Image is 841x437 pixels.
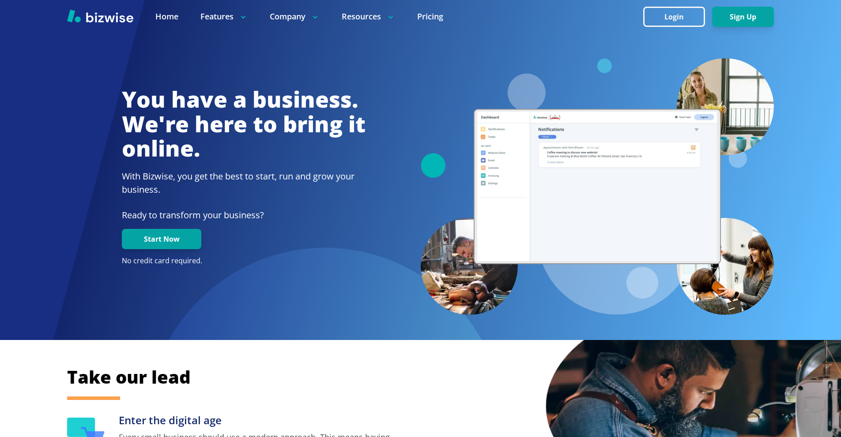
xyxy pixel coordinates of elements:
[119,413,398,428] h3: Enter the digital age
[200,11,248,22] p: Features
[417,11,443,22] a: Pricing
[712,13,774,21] a: Sign Up
[122,229,201,249] button: Start Now
[643,7,705,27] button: Login
[643,13,712,21] a: Login
[122,235,201,243] a: Start Now
[342,11,395,22] p: Resources
[67,365,729,389] h2: Take our lead
[122,209,366,222] p: Ready to transform your business?
[155,11,178,22] a: Home
[122,170,366,196] h2: With Bizwise, you get the best to start, run and grow your business.
[67,9,133,22] img: Bizwise Logo
[270,11,320,22] p: Company
[122,87,366,161] h1: You have a business. We're here to bring it online.
[712,7,774,27] button: Sign Up
[122,256,366,266] p: No credit card required.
